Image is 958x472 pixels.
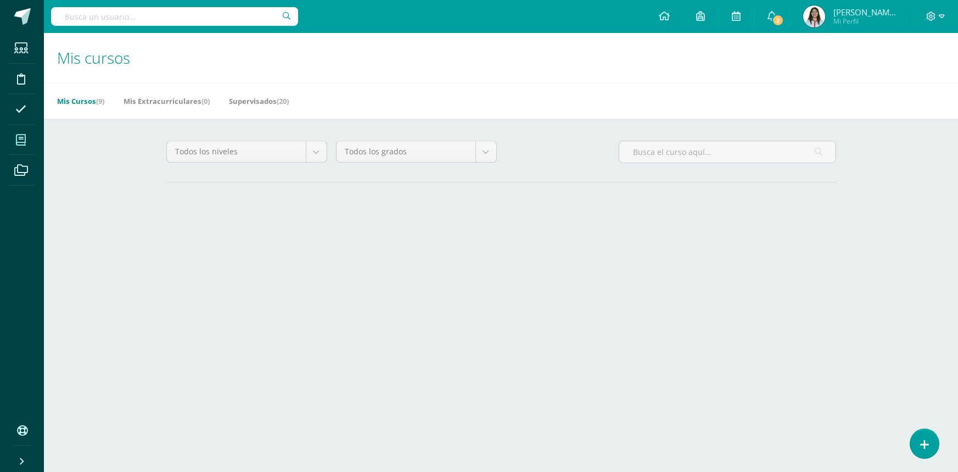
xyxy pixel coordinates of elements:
a: Mis Extracurriculares(0) [124,92,210,110]
span: Todos los grados [345,141,467,162]
span: 2 [772,14,784,26]
a: Todos los niveles [167,141,327,162]
span: (0) [201,96,210,106]
a: Supervisados(20) [229,92,289,110]
input: Busca un usuario... [51,7,298,26]
span: [PERSON_NAME] [PERSON_NAME] [833,7,899,18]
span: (20) [277,96,289,106]
input: Busca el curso aquí... [619,141,836,163]
a: Mis Cursos(9) [57,92,104,110]
span: Todos los niveles [175,141,298,162]
img: 211620a42b4d4c323798e66537dd9bac.png [803,5,825,27]
span: Mis cursos [57,47,130,68]
a: Todos los grados [337,141,496,162]
span: (9) [96,96,104,106]
span: Mi Perfil [833,16,899,26]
